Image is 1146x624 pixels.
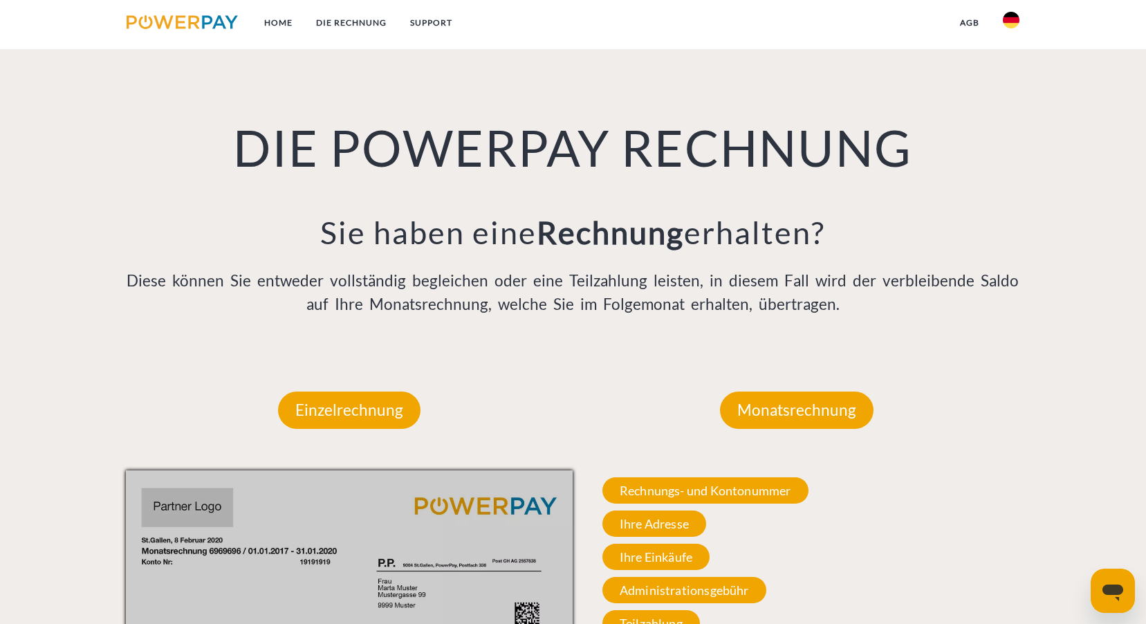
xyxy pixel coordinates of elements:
[1003,12,1019,28] img: de
[602,544,710,570] span: Ihre Einkäufe
[398,10,464,35] a: SUPPORT
[126,213,1021,252] h3: Sie haben eine erhalten?
[126,269,1021,316] p: Diese können Sie entweder vollständig begleichen oder eine Teilzahlung leisten, in diesem Fall wi...
[602,511,706,537] span: Ihre Adresse
[126,116,1021,178] h1: DIE POWERPAY RECHNUNG
[1091,569,1135,613] iframe: Schaltfläche zum Öffnen des Messaging-Fensters
[602,477,808,504] span: Rechnungs- und Kontonummer
[602,577,766,603] span: Administrationsgebühr
[278,392,420,429] p: Einzelrechnung
[720,392,874,429] p: Monatsrechnung
[127,15,238,29] img: logo-powerpay.svg
[252,10,304,35] a: Home
[304,10,398,35] a: DIE RECHNUNG
[537,214,684,251] b: Rechnung
[948,10,991,35] a: agb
